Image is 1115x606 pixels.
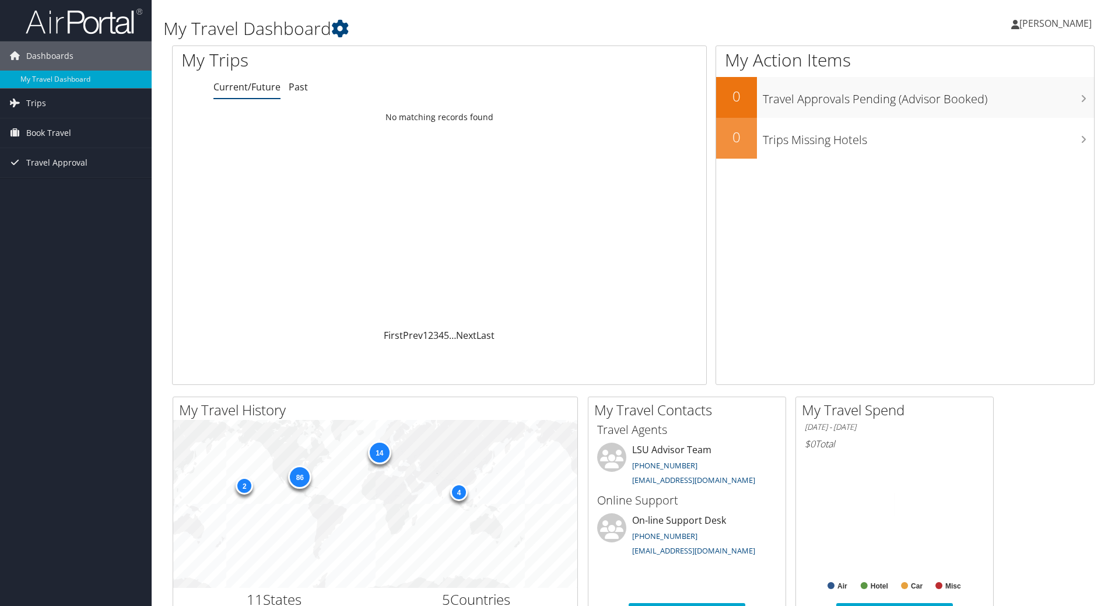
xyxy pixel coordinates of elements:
[163,16,790,41] h1: My Travel Dashboard
[716,77,1094,118] a: 0Travel Approvals Pending (Advisor Booked)
[213,80,280,93] a: Current/Future
[911,582,923,590] text: Car
[597,422,777,438] h3: Travel Agents
[403,329,423,342] a: Prev
[597,492,777,509] h3: Online Support
[444,329,449,342] a: 5
[439,329,444,342] a: 4
[763,126,1094,148] h3: Trips Missing Hotels
[236,477,253,495] div: 2
[428,329,433,342] a: 2
[632,460,697,471] a: [PHONE_NUMBER]
[26,8,142,35] img: airportal-logo.png
[591,443,783,491] li: LSU Advisor Team
[456,329,476,342] a: Next
[179,400,577,420] h2: My Travel History
[173,107,706,128] td: No matching records found
[632,531,697,541] a: [PHONE_NUMBER]
[1011,6,1103,41] a: [PERSON_NAME]
[716,118,1094,159] a: 0Trips Missing Hotels
[367,441,391,464] div: 14
[288,465,311,489] div: 86
[716,86,757,106] h2: 0
[289,80,308,93] a: Past
[433,329,439,342] a: 3
[763,85,1094,107] h3: Travel Approvals Pending (Advisor Booked)
[26,118,71,148] span: Book Travel
[632,475,755,485] a: [EMAIL_ADDRESS][DOMAIN_NAME]
[945,582,961,590] text: Misc
[837,582,847,590] text: Air
[384,329,403,342] a: First
[476,329,495,342] a: Last
[26,89,46,118] span: Trips
[450,484,468,501] div: 4
[805,437,815,450] span: $0
[716,48,1094,72] h1: My Action Items
[716,127,757,147] h2: 0
[449,329,456,342] span: …
[805,422,984,433] h6: [DATE] - [DATE]
[26,41,73,71] span: Dashboards
[423,329,428,342] a: 1
[594,400,786,420] h2: My Travel Contacts
[632,545,755,556] a: [EMAIL_ADDRESS][DOMAIN_NAME]
[181,48,475,72] h1: My Trips
[591,513,783,561] li: On-line Support Desk
[1019,17,1092,30] span: [PERSON_NAME]
[871,582,888,590] text: Hotel
[802,400,993,420] h2: My Travel Spend
[26,148,87,177] span: Travel Approval
[805,437,984,450] h6: Total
